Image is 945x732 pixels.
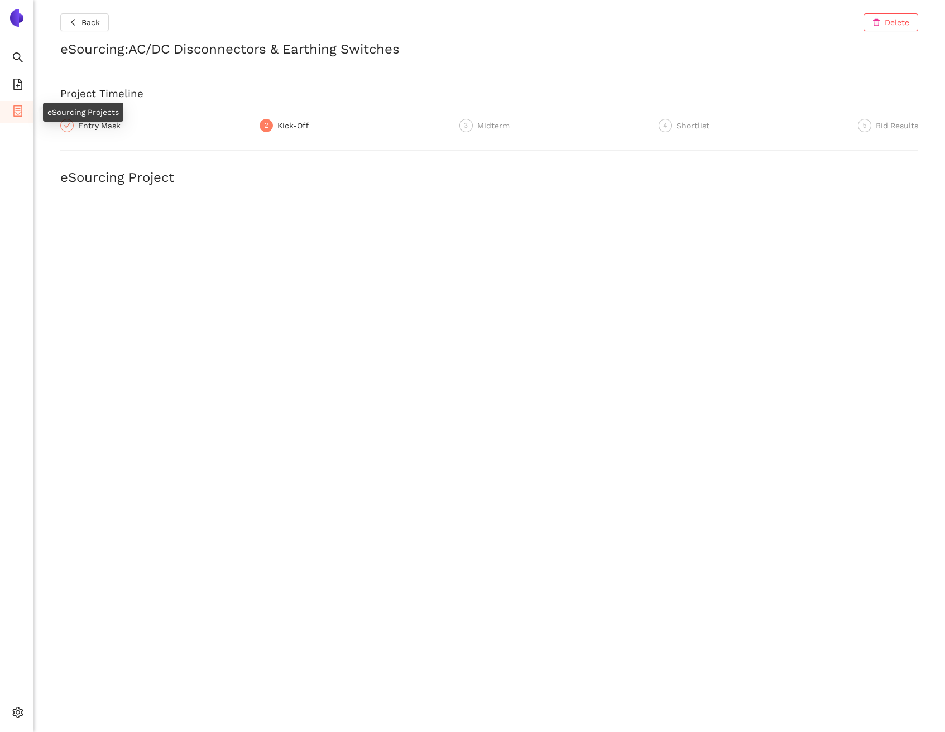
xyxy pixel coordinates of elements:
div: Shortlist [677,119,716,132]
h2: eSourcing : AC/DC Disconnectors & Earthing Switches [60,40,918,59]
span: Delete [885,16,909,28]
span: Bid Results [876,121,918,130]
h2: eSourcing Project [60,168,918,187]
div: eSourcing Projects [43,103,123,122]
button: leftBack [60,13,109,31]
div: 2Kick-Off [260,119,452,132]
div: Entry Mask [60,119,253,132]
span: 4 [663,122,667,129]
span: setting [12,703,23,725]
span: 5 [863,122,867,129]
div: Kick-Off [277,119,315,132]
span: left [69,18,77,27]
div: Midterm [477,119,516,132]
span: 3 [464,122,468,129]
h3: Project Timeline [60,86,918,101]
button: deleteDelete [864,13,918,31]
span: delete [872,18,880,27]
span: check [64,122,70,129]
span: container [12,102,23,124]
span: 2 [265,122,268,129]
span: file-add [12,75,23,97]
span: search [12,48,23,70]
img: Logo [8,9,26,27]
div: Entry Mask [78,119,127,132]
span: Back [81,16,100,28]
